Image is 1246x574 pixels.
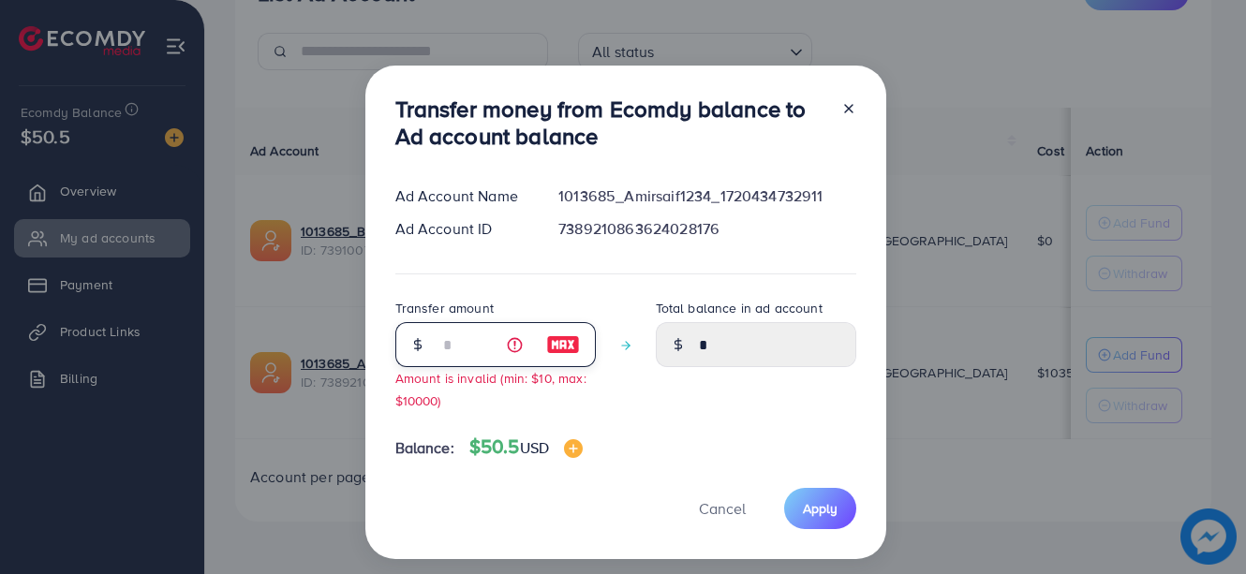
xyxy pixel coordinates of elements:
[656,299,823,317] label: Total balance in ad account
[543,218,870,240] div: 7389210863624028176
[395,299,494,317] label: Transfer amount
[699,498,746,519] span: Cancel
[675,488,769,528] button: Cancel
[784,488,856,528] button: Apply
[564,439,583,458] img: image
[543,185,870,207] div: 1013685_Amirsaif1234_1720434732911
[546,333,580,356] img: image
[395,96,826,150] h3: Transfer money from Ecomdy balance to Ad account balance
[803,499,838,518] span: Apply
[520,437,549,458] span: USD
[380,218,544,240] div: Ad Account ID
[395,437,454,459] span: Balance:
[380,185,544,207] div: Ad Account Name
[395,369,586,408] small: Amount is invalid (min: $10, max: $10000)
[469,435,583,459] h4: $50.5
